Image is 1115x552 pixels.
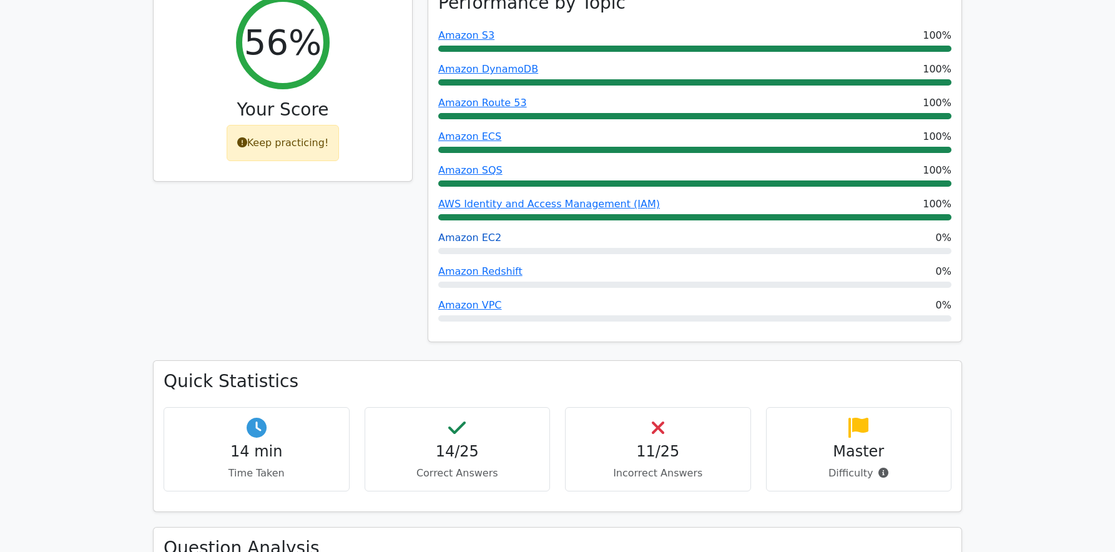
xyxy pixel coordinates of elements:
[438,29,494,41] a: Amazon S3
[438,63,538,75] a: Amazon DynamoDB
[244,21,322,63] h2: 56%
[923,62,951,77] span: 100%
[936,264,951,279] span: 0%
[375,466,540,481] p: Correct Answers
[923,163,951,178] span: 100%
[438,198,660,210] a: AWS Identity and Access Management (IAM)
[438,97,527,109] a: Amazon Route 53
[164,371,951,392] h3: Quick Statistics
[438,164,503,176] a: Amazon SQS
[438,232,501,244] a: Amazon EC2
[777,443,941,461] h4: Master
[923,129,951,144] span: 100%
[438,265,523,277] a: Amazon Redshift
[438,299,502,311] a: Amazon VPC
[375,443,540,461] h4: 14/25
[923,96,951,111] span: 100%
[227,125,340,161] div: Keep practicing!
[174,466,339,481] p: Time Taken
[164,99,402,121] h3: Your Score
[777,466,941,481] p: Difficulty
[576,443,740,461] h4: 11/25
[576,466,740,481] p: Incorrect Answers
[923,197,951,212] span: 100%
[438,131,501,142] a: Amazon ECS
[936,230,951,245] span: 0%
[174,443,339,461] h4: 14 min
[936,298,951,313] span: 0%
[923,28,951,43] span: 100%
